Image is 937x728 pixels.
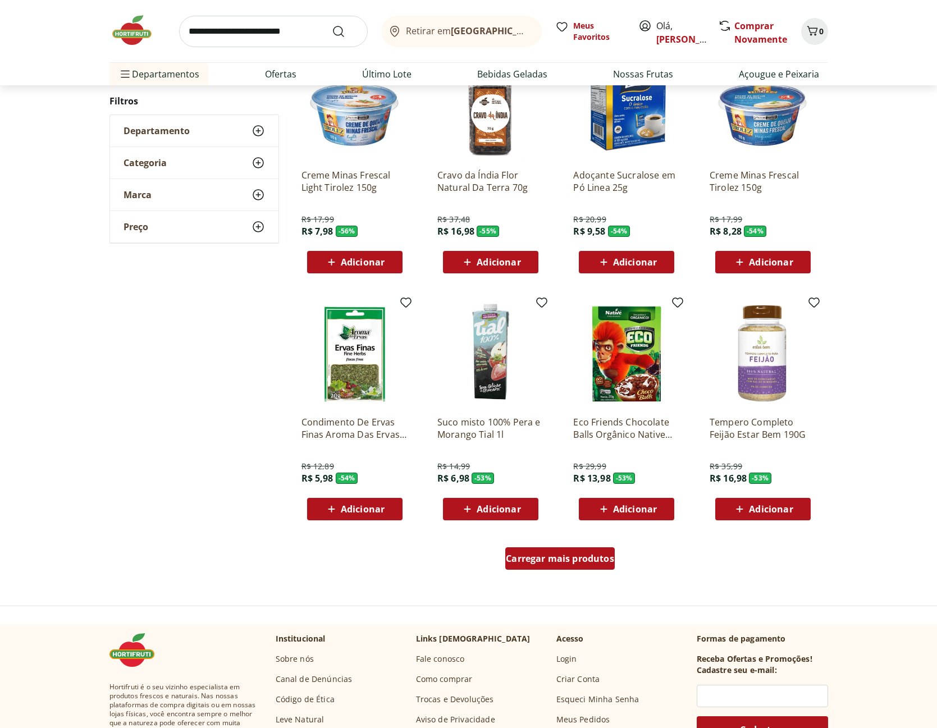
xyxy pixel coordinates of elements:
span: Olá, [656,19,706,46]
a: [PERSON_NAME] [656,33,729,45]
button: Adicionar [579,498,674,520]
span: R$ 37,48 [437,214,470,225]
img: Creme Minas Frescal Tirolez 150g [710,53,816,160]
img: Suco misto 100% Pera e Morango Tial 1l [437,300,544,407]
p: Links [DEMOGRAPHIC_DATA] [416,633,531,644]
span: Adicionar [477,505,520,514]
a: Meus Favoritos [555,20,625,43]
span: - 54 % [744,226,766,237]
a: Aviso de Privacidade [416,714,495,725]
img: Condimento De Ervas Finas Aroma Das Ervas 20G [301,300,408,407]
button: Adicionar [443,251,538,273]
p: Institucional [276,633,326,644]
span: R$ 8,28 [710,225,742,237]
span: - 54 % [608,226,630,237]
span: - 55 % [477,226,499,237]
span: - 53 % [613,473,636,484]
a: Trocas e Devoluções [416,694,494,705]
h3: Cadastre seu e-mail: [697,665,777,676]
button: Preço [110,211,278,242]
a: Eco Friends Chocolate Balls Orgânico Native 270 G [573,416,680,441]
a: Criar Conta [556,674,600,685]
span: - 56 % [336,226,358,237]
a: Açougue e Peixaria [739,67,819,81]
a: Como comprar [416,674,473,685]
span: Adicionar [749,505,793,514]
button: Departamento [110,115,278,146]
a: Login [556,653,577,665]
a: Suco misto 100% Pera e Morango Tial 1l [437,416,544,441]
span: - 53 % [749,473,771,484]
span: Categoria [124,157,167,168]
button: Adicionar [443,498,538,520]
button: Submit Search [332,25,359,38]
p: Acesso [556,633,584,644]
input: search [179,16,368,47]
span: R$ 12,89 [301,461,334,472]
span: Adicionar [341,258,385,267]
b: [GEOGRAPHIC_DATA]/[GEOGRAPHIC_DATA] [451,25,640,37]
span: R$ 16,98 [710,472,747,484]
span: Departamentos [118,61,199,88]
button: Adicionar [307,498,403,520]
img: Cravo da Índia Flor Natural Da Terra 70g [437,53,544,160]
button: Adicionar [715,251,811,273]
span: R$ 35,99 [710,461,742,472]
img: Eco Friends Chocolate Balls Orgânico Native 270 G [573,300,680,407]
span: Adicionar [477,258,520,267]
img: Hortifruti [109,633,166,667]
a: Creme Minas Frescal Tirolez 150g [710,169,816,194]
span: R$ 16,98 [437,225,474,237]
button: Menu [118,61,132,88]
img: Creme Minas Frescal Light Tirolez 150g [301,53,408,160]
a: Último Lote [362,67,412,81]
button: Marca [110,179,278,210]
img: Adoçante Sucralose em Pó Linea 25g [573,53,680,160]
span: - 53 % [472,473,494,484]
span: R$ 6,98 [437,472,469,484]
a: Condimento De Ervas Finas Aroma Das Ervas 20G [301,416,408,441]
a: Nossas Frutas [613,67,673,81]
a: Código de Ética [276,694,335,705]
a: Comprar Novamente [734,20,787,45]
span: Adicionar [341,505,385,514]
a: Tempero Completo Feijão Estar Bem 190G [710,416,816,441]
p: Formas de pagamento [697,633,828,644]
span: Adicionar [613,258,657,267]
a: Leve Natural [276,714,324,725]
span: Adicionar [749,258,793,267]
a: Sobre nós [276,653,314,665]
a: Carregar mais produtos [505,547,615,574]
a: Ofertas [265,67,296,81]
a: Esqueci Minha Senha [556,694,639,705]
span: Adicionar [613,505,657,514]
span: Meus Favoritos [573,20,625,43]
a: Cravo da Índia Flor Natural Da Terra 70g [437,169,544,194]
button: Adicionar [715,498,811,520]
button: Carrinho [801,18,828,45]
a: Bebidas Geladas [477,67,547,81]
span: R$ 17,99 [710,214,742,225]
span: R$ 29,99 [573,461,606,472]
a: Adoçante Sucralose em Pó Linea 25g [573,169,680,194]
button: Adicionar [579,251,674,273]
img: Hortifruti [109,13,166,47]
span: Carregar mais produtos [506,554,614,563]
span: R$ 5,98 [301,472,333,484]
span: R$ 9,58 [573,225,605,237]
a: Creme Minas Frescal Light Tirolez 150g [301,169,408,194]
span: Preço [124,221,148,232]
span: - 54 % [336,473,358,484]
span: R$ 17,99 [301,214,334,225]
span: Departamento [124,125,190,136]
img: Tempero Completo Feijão Estar Bem 190G [710,300,816,407]
a: Canal de Denúncias [276,674,353,685]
